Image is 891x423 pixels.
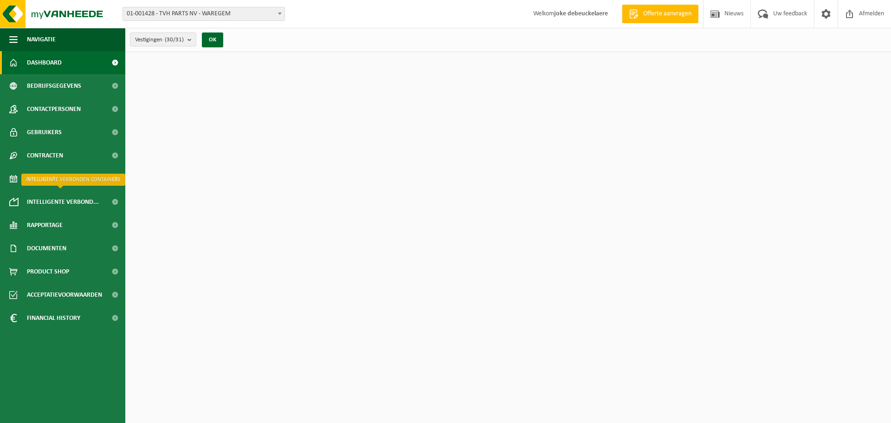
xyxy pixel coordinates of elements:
strong: joke debeuckelaere [554,10,608,17]
span: Contracten [27,144,63,167]
span: Financial History [27,306,80,330]
span: Navigatie [27,28,56,51]
button: OK [202,33,223,47]
span: Gebruikers [27,121,62,144]
count: (30/31) [165,37,184,43]
span: Rapportage [27,214,63,237]
span: Intelligente verbond... [27,190,99,214]
span: 01-001428 - TVH PARTS NV - WAREGEM [123,7,284,20]
span: Product Shop [27,260,69,283]
span: Vestigingen [135,33,184,47]
span: Kalender [27,167,56,190]
span: 01-001428 - TVH PARTS NV - WAREGEM [123,7,285,21]
span: Dashboard [27,51,62,74]
span: Offerte aanvragen [641,9,694,19]
button: Vestigingen(30/31) [130,33,196,46]
span: Documenten [27,237,66,260]
span: Acceptatievoorwaarden [27,283,102,306]
span: Bedrijfsgegevens [27,74,81,98]
a: Offerte aanvragen [622,5,698,23]
span: Contactpersonen [27,98,81,121]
